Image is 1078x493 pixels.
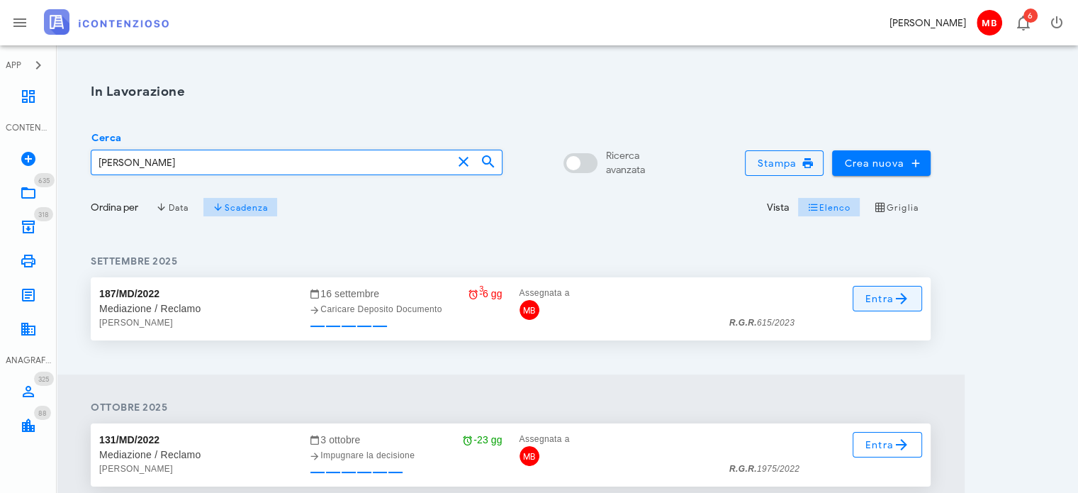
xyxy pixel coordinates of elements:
[745,150,824,176] button: Stampa
[38,210,49,219] span: 318
[213,201,269,213] span: Scadenza
[729,464,757,474] strong: R.G.R.
[91,150,452,175] input: Cerca
[147,197,198,217] button: Data
[38,409,47,418] span: 88
[38,375,50,384] span: 325
[91,200,138,215] div: Ordina per
[853,432,923,458] a: Entra
[455,153,472,170] button: clear icon
[91,254,931,269] h4: settembre 2025
[520,446,539,466] span: MB
[853,286,923,311] a: Entra
[767,200,789,215] div: Vista
[309,286,502,301] div: 16 settembre
[99,316,292,330] div: [PERSON_NAME]
[865,436,911,453] span: Entra
[757,157,812,170] span: Stampa
[309,448,502,462] div: Impugnare la decisione
[729,462,799,476] div: 1975/2022
[462,432,502,448] div: -23 gg
[44,9,169,35] img: logo-text-2x.png
[91,400,931,415] h4: ottobre 2025
[875,201,919,213] span: Griglia
[729,316,795,330] div: 615/2023
[309,432,502,448] div: 3 ottobre
[87,131,121,145] label: Cerca
[34,207,53,221] span: Distintivo
[309,302,502,316] div: Caricare Deposito Documento
[520,300,539,320] span: MB
[865,290,911,307] span: Entra
[99,432,159,448] div: 131/MD/2022
[807,201,851,213] span: Elenco
[91,82,931,101] h1: In Lavorazione
[203,197,278,217] button: Scadenza
[6,354,51,367] div: ANAGRAFICA
[99,301,292,316] div: Mediazione / Reclamo
[889,16,966,31] div: [PERSON_NAME]
[1006,6,1040,40] button: Distintivo
[99,286,159,301] div: 187/MD/2022
[38,176,50,185] span: 635
[34,173,55,187] span: Distintivo
[1023,9,1038,23] span: Distintivo
[832,150,931,176] button: Crea nuova
[729,318,757,328] strong: R.G.R.
[479,281,483,297] span: 3
[797,197,860,217] button: Elenco
[99,462,292,476] div: [PERSON_NAME]
[843,157,919,170] span: Crea nuova
[866,197,928,217] button: Griglia
[520,432,712,446] div: Assegnata a
[34,372,54,386] span: Distintivo
[468,286,502,301] div: -6 gg
[606,149,645,177] div: Ricerca avanzata
[977,10,1002,35] span: MB
[156,201,188,213] span: Data
[6,121,51,134] div: CONTENZIOSO
[99,448,292,462] div: Mediazione / Reclamo
[34,406,51,420] span: Distintivo
[520,286,712,300] div: Assegnata a
[972,6,1006,40] button: MB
